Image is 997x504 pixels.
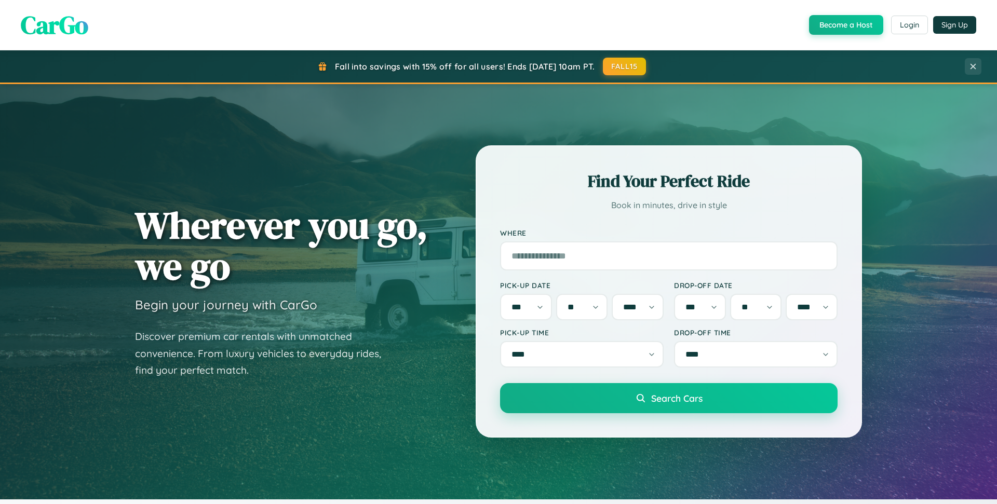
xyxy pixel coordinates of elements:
[21,8,88,42] span: CarGo
[500,328,664,337] label: Pick-up Time
[500,281,664,290] label: Pick-up Date
[674,281,838,290] label: Drop-off Date
[500,170,838,193] h2: Find Your Perfect Ride
[500,383,838,413] button: Search Cars
[809,15,883,35] button: Become a Host
[651,392,703,404] span: Search Cars
[500,228,838,237] label: Where
[135,297,317,312] h3: Begin your journey with CarGo
[335,61,595,72] span: Fall into savings with 15% off for all users! Ends [DATE] 10am PT.
[603,58,646,75] button: FALL15
[933,16,976,34] button: Sign Up
[674,328,838,337] label: Drop-off Time
[500,198,838,213] p: Book in minutes, drive in style
[135,328,395,379] p: Discover premium car rentals with unmatched convenience. From luxury vehicles to everyday rides, ...
[135,205,428,287] h1: Wherever you go, we go
[891,16,928,34] button: Login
